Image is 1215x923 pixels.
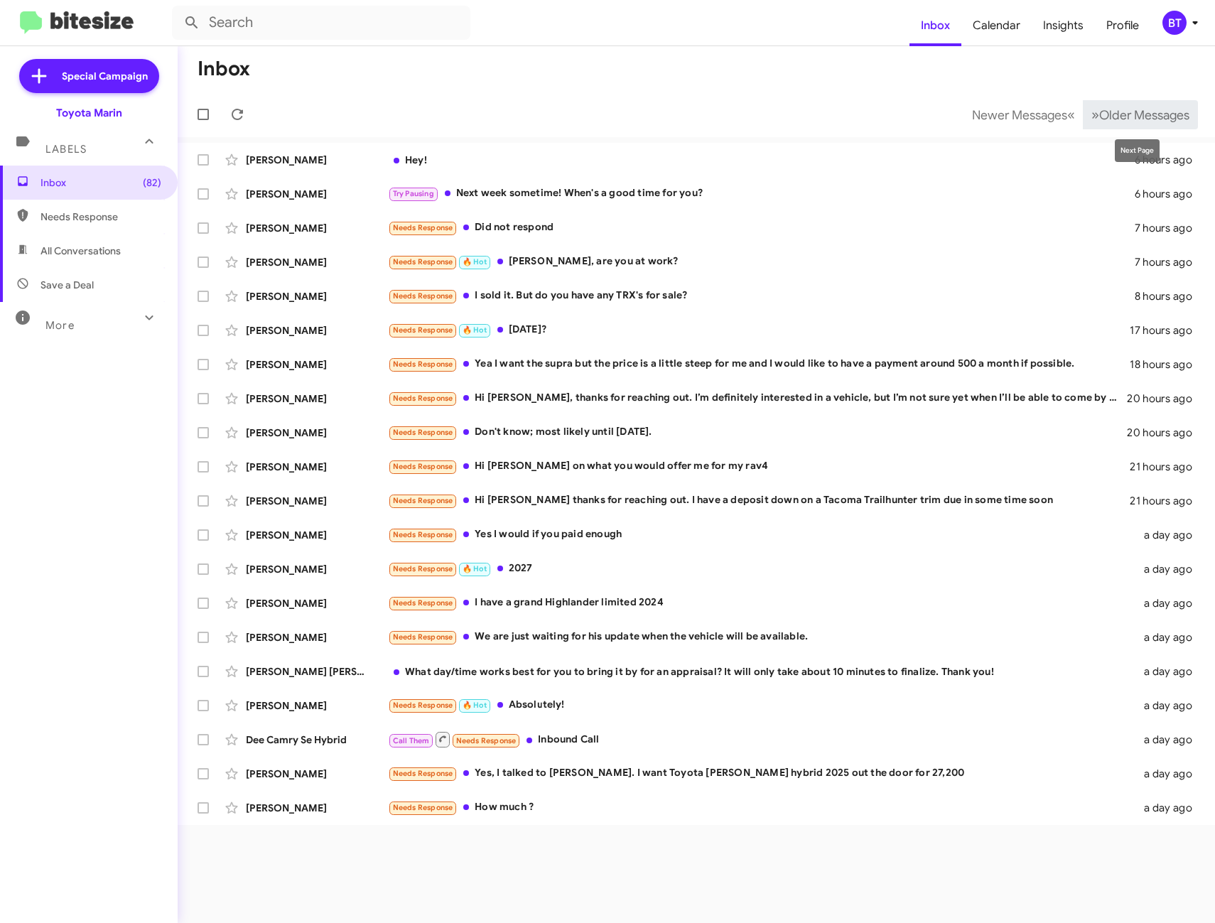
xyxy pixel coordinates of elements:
[62,69,148,83] span: Special Campaign
[388,220,1135,236] div: Did not respond
[388,390,1127,406] div: Hi [PERSON_NAME], thanks for reaching out. I’m definitely interested in a vehicle, but I’m not su...
[172,6,470,40] input: Search
[463,325,487,335] span: 🔥 Hot
[388,799,1138,816] div: How much ?
[246,187,388,201] div: [PERSON_NAME]
[1115,139,1160,162] div: Next Page
[463,257,487,266] span: 🔥 Hot
[972,107,1067,123] span: Newer Messages
[393,701,453,710] span: Needs Response
[40,244,121,258] span: All Conversations
[1095,5,1150,46] a: Profile
[1130,357,1204,372] div: 18 hours ago
[246,494,388,508] div: [PERSON_NAME]
[1138,630,1204,644] div: a day ago
[393,189,434,198] span: Try Pausing
[393,428,453,437] span: Needs Response
[246,426,388,440] div: [PERSON_NAME]
[143,176,161,190] span: (82)
[246,767,388,781] div: [PERSON_NAME]
[1099,107,1189,123] span: Older Messages
[393,769,453,778] span: Needs Response
[393,223,453,232] span: Needs Response
[40,210,161,224] span: Needs Response
[19,59,159,93] a: Special Campaign
[1032,5,1095,46] span: Insights
[1130,494,1204,508] div: 21 hours ago
[246,733,388,747] div: Dee Camry Se Hybrid
[388,424,1127,441] div: Don't know; most likely until [DATE].
[393,325,453,335] span: Needs Response
[388,254,1135,270] div: [PERSON_NAME], are you at work?
[1091,106,1099,124] span: »
[393,360,453,369] span: Needs Response
[45,143,87,156] span: Labels
[246,801,388,815] div: [PERSON_NAME]
[388,322,1130,338] div: [DATE]?
[1138,733,1204,747] div: a day ago
[246,596,388,610] div: [PERSON_NAME]
[393,564,453,573] span: Needs Response
[961,5,1032,46] span: Calendar
[393,803,453,812] span: Needs Response
[393,598,453,608] span: Needs Response
[1138,767,1204,781] div: a day ago
[388,458,1130,475] div: Hi [PERSON_NAME] on what you would offer me for my rav4
[246,630,388,644] div: [PERSON_NAME]
[246,460,388,474] div: [PERSON_NAME]
[388,153,1135,167] div: Hey!
[246,528,388,542] div: [PERSON_NAME]
[40,278,94,292] span: Save a Deal
[388,288,1135,304] div: I sold it. But do you have any TRX's for sale?
[246,289,388,303] div: [PERSON_NAME]
[1067,106,1075,124] span: «
[393,632,453,642] span: Needs Response
[393,394,453,403] span: Needs Response
[1127,426,1204,440] div: 20 hours ago
[393,530,453,539] span: Needs Response
[1138,801,1204,815] div: a day ago
[456,736,517,745] span: Needs Response
[198,58,250,80] h1: Inbox
[45,319,75,332] span: More
[388,730,1138,748] div: Inbound Call
[40,176,161,190] span: Inbox
[1138,528,1204,542] div: a day ago
[246,153,388,167] div: [PERSON_NAME]
[388,697,1138,713] div: Absolutely!
[964,100,1198,129] nav: Page navigation example
[393,462,453,471] span: Needs Response
[246,698,388,713] div: [PERSON_NAME]
[388,492,1130,509] div: Hi [PERSON_NAME] thanks for reaching out. I have a deposit down on a Tacoma Trailhunter trim due ...
[1135,255,1204,269] div: 7 hours ago
[393,736,430,745] span: Call Them
[246,323,388,338] div: [PERSON_NAME]
[1083,100,1198,129] button: Next
[1138,664,1204,679] div: a day ago
[56,106,122,120] div: Toyota Marin
[463,564,487,573] span: 🔥 Hot
[963,100,1084,129] button: Previous
[1127,392,1204,406] div: 20 hours ago
[246,392,388,406] div: [PERSON_NAME]
[246,255,388,269] div: [PERSON_NAME]
[1130,323,1204,338] div: 17 hours ago
[393,257,453,266] span: Needs Response
[388,629,1138,645] div: We are just waiting for his update when the vehicle will be available.
[246,221,388,235] div: [PERSON_NAME]
[393,496,453,505] span: Needs Response
[1135,187,1204,201] div: 6 hours ago
[1135,289,1204,303] div: 8 hours ago
[1138,596,1204,610] div: a day ago
[909,5,961,46] a: Inbox
[246,664,388,679] div: [PERSON_NAME] [PERSON_NAME]
[393,291,453,301] span: Needs Response
[1138,698,1204,713] div: a day ago
[388,561,1138,577] div: 2027
[388,356,1130,372] div: Yea I want the supra but the price is a little steep for me and I would like to have a payment ar...
[1150,11,1199,35] button: BT
[246,562,388,576] div: [PERSON_NAME]
[1138,562,1204,576] div: a day ago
